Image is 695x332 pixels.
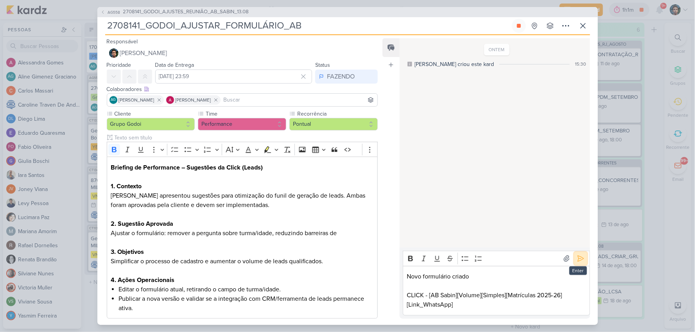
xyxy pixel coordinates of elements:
[107,85,378,93] div: Colaboradores
[289,118,378,130] button: Pontual
[205,110,286,118] label: Time
[111,191,374,210] p: [PERSON_NAME] apresentou sugestões para otimização do funil de geração de leads. Ambas foram apro...
[111,164,263,171] strong: Briefing de Performance – Sugestões da Click (Leads)
[166,96,174,104] img: Alessandra Gomes
[119,96,154,104] span: [PERSON_NAME]
[516,23,522,29] div: Parar relógio
[575,61,586,68] div: 15:30
[110,96,117,104] div: Aline Gimenez Graciano
[105,19,510,33] input: Kard Sem Título
[107,62,131,68] label: Prioridade
[111,248,144,256] strong: 3. Objetivos
[111,276,174,284] strong: 4. Ações Operacionais
[111,228,374,238] p: Ajustar o formulário: remover a pergunta sobre turma/idade, reduzindo barreiras de
[315,70,378,84] button: FAZENDO
[107,38,138,45] label: Responsável
[107,142,378,157] div: Editor toolbar
[296,110,378,118] label: Recorrência
[198,118,286,130] button: Performance
[119,285,374,294] li: Editar o formulário atual, retirando o campo de turma/idade.
[407,291,586,309] p: CLICK - [AB Sabin][Volume][Simples][Matrículas 2025-26][Link_WhatsApp]
[107,46,378,60] button: [PERSON_NAME]
[120,48,167,58] span: [PERSON_NAME]
[111,182,142,190] strong: 1. Contexto
[113,134,378,142] input: Texto sem título
[415,60,494,68] div: [PERSON_NAME] criou este kard
[111,220,173,228] strong: 2. Sugestão Aprovada
[114,110,195,118] label: Cliente
[111,98,116,102] p: AG
[107,118,195,130] button: Grupo Godoi
[176,96,211,104] span: [PERSON_NAME]
[107,157,378,319] div: Editor editing area: main
[327,72,355,81] div: FAZENDO
[403,251,590,266] div: Editor toolbar
[155,62,194,68] label: Data de Entrega
[155,70,312,84] input: Select a date
[407,272,586,281] p: Novo formulário criado
[403,266,590,316] div: Editor editing area: main
[222,95,376,105] input: Buscar
[111,257,374,266] p: Simplificar o processo de cadastro e aumentar o volume de leads qualificados.
[315,62,330,68] label: Status
[109,48,119,58] img: Nelito Junior
[569,266,587,275] div: Enter
[119,294,374,313] li: Publicar a nova versão e validar se a integração com CRM/ferramenta de leads permanece ativa.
